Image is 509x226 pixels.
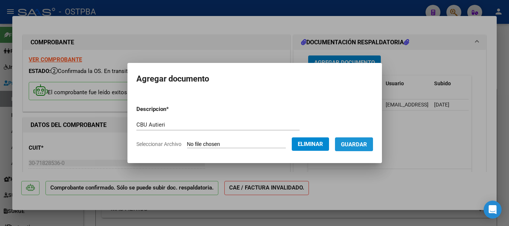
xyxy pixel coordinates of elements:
button: Eliminar [292,137,329,151]
p: Descripcion [136,105,208,114]
h2: Agregar documento [136,72,373,86]
button: Guardar [335,137,373,151]
span: Guardar [341,141,367,148]
div: Open Intercom Messenger [484,201,502,219]
span: Eliminar [298,141,323,147]
span: Seleccionar Archivo [136,141,181,147]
